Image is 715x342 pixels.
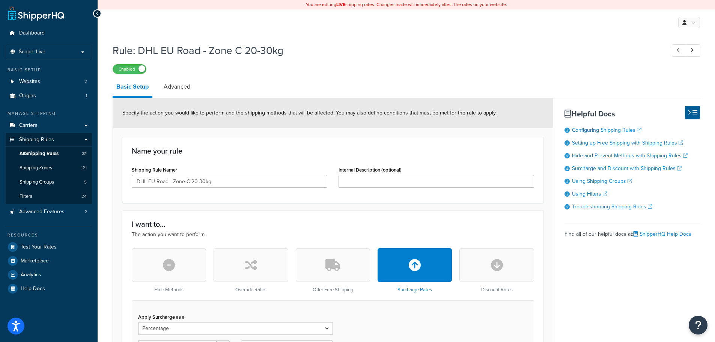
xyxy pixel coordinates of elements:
span: Origins [19,93,36,99]
div: Discount Rates [459,248,534,293]
span: 31 [82,151,87,157]
span: Shipping Zones [20,165,52,171]
span: 1 [86,93,87,99]
span: All Shipping Rules [20,151,59,157]
span: Analytics [21,272,41,278]
span: Filters [20,193,32,200]
span: 5 [84,179,87,185]
a: Setting up Free Shipping with Shipping Rules [572,139,683,147]
a: Advanced Features2 [6,205,92,219]
li: Filters [6,190,92,203]
div: Find all of our helpful docs at: [564,223,700,240]
div: Manage Shipping [6,110,92,117]
div: Resources [6,232,92,238]
a: Next Record [686,44,700,57]
h3: I want to... [132,220,534,228]
span: Shipping Groups [20,179,54,185]
div: Override Rates [214,248,288,293]
label: Enabled [113,65,146,74]
a: Help Docs [6,282,92,295]
a: Dashboard [6,26,92,40]
li: Shipping Zones [6,161,92,175]
b: LIVE [336,1,345,8]
a: Shipping Rules [6,133,92,147]
a: Previous Record [672,44,686,57]
button: Hide Help Docs [685,106,700,119]
div: Basic Setup [6,67,92,73]
a: Surcharge and Discount with Shipping Rules [572,164,682,172]
span: Shipping Rules [19,137,54,143]
a: AllShipping Rules31 [6,147,92,161]
a: Advanced [160,78,194,96]
label: Apply Surcharge as a [138,314,185,320]
a: Marketplace [6,254,92,268]
span: Scope: Live [19,49,45,55]
a: Filters24 [6,190,92,203]
a: Shipping Groups5 [6,175,92,189]
li: Websites [6,75,92,89]
span: Advanced Features [19,209,65,215]
a: Analytics [6,268,92,282]
a: Websites2 [6,75,92,89]
a: ShipperHQ Help Docs [633,230,691,238]
span: Marketplace [21,258,49,264]
h1: Rule: DHL EU Road - Zone C 20-30kg [113,43,658,58]
span: Help Docs [21,286,45,292]
a: Configuring Shipping Rules [572,126,641,134]
span: Dashboard [19,30,45,36]
label: Shipping Rule Name [132,167,178,173]
a: Shipping Zones121 [6,161,92,175]
a: Basic Setup [113,78,152,98]
a: Hide and Prevent Methods with Shipping Rules [572,152,688,160]
li: Shipping Groups [6,175,92,189]
a: Origins1 [6,89,92,103]
button: Open Resource Center [689,316,707,334]
span: Test Your Rates [21,244,57,250]
h3: Name your rule [132,147,534,155]
li: Advanced Features [6,205,92,219]
span: Websites [19,78,40,85]
a: Troubleshooting Shipping Rules [572,203,652,211]
a: Using Shipping Groups [572,177,632,185]
p: The action you want to perform. [132,231,534,239]
label: Internal Description (optional) [339,167,402,173]
div: Surcharge Rates [378,248,452,293]
div: Hide Methods [132,248,206,293]
span: 24 [81,193,87,200]
a: Test Your Rates [6,240,92,254]
li: Shipping Rules [6,133,92,204]
a: Carriers [6,119,92,133]
a: Using Filters [572,190,607,198]
span: 121 [81,165,87,171]
span: Carriers [19,122,38,129]
div: Offer Free Shipping [296,248,370,293]
span: 2 [84,209,87,215]
span: 2 [84,78,87,85]
h3: Helpful Docs [564,110,700,118]
span: Specify the action you would like to perform and the shipping methods that will be affected. You ... [122,109,497,117]
li: Origins [6,89,92,103]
